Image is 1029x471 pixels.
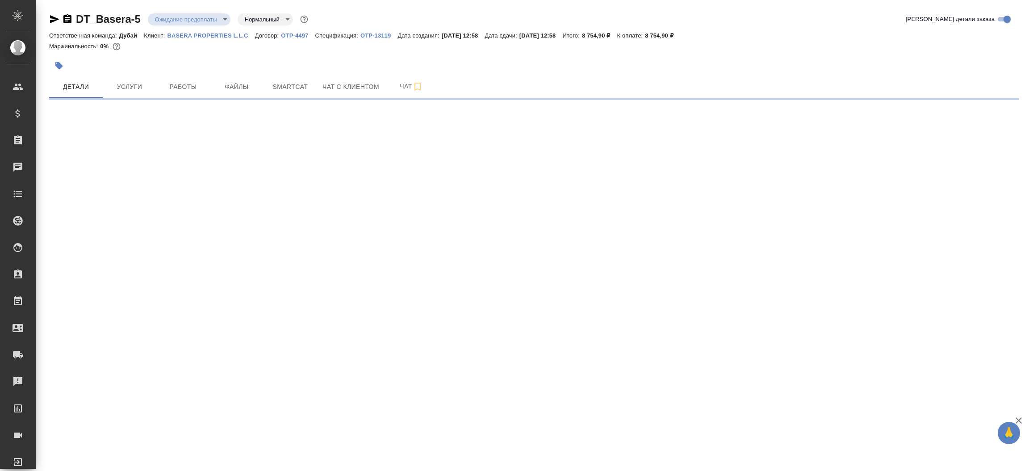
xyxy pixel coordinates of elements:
svg: Подписаться [412,81,423,92]
p: 0% [100,43,111,50]
a: BASERA PROPERTIES L.L.C [167,31,255,39]
a: DT_Basera-5 [76,13,141,25]
span: Детали [54,81,97,93]
p: Итого: [562,32,581,39]
p: Дата сдачи: [485,32,519,39]
span: Услуги [108,81,151,93]
p: OTP-13119 [360,32,397,39]
button: Доп статусы указывают на важность/срочность заказа [298,13,310,25]
span: Работы [162,81,205,93]
p: Спецификация: [315,32,360,39]
span: Чат [390,81,433,92]
p: BASERA PROPERTIES L.L.C [167,32,255,39]
button: Добавить тэг [49,56,69,76]
button: Нормальный [242,16,282,23]
p: Ответственная команда: [49,32,119,39]
span: Файлы [215,81,258,93]
button: Скопировать ссылку [62,14,73,25]
button: Скопировать ссылку для ЯМессенджера [49,14,60,25]
p: [DATE] 12:58 [442,32,485,39]
p: Маржинальность: [49,43,100,50]
button: 8338.00 RUB; [111,41,122,52]
span: [PERSON_NAME] детали заказа [906,15,995,24]
p: Договор: [255,32,281,39]
p: 8 754,90 ₽ [645,32,680,39]
p: [DATE] 12:58 [519,32,563,39]
button: Ожидание предоплаты [152,16,220,23]
div: Ожидание предоплаты [238,13,293,25]
span: 🙏 [1001,424,1016,442]
a: OTP-4497 [281,31,315,39]
span: Smartcat [269,81,312,93]
button: 🙏 [998,422,1020,444]
div: Ожидание предоплаты [148,13,230,25]
p: Дата создания: [397,32,441,39]
a: OTP-13119 [360,31,397,39]
p: 8 754,90 ₽ [582,32,617,39]
p: OTP-4497 [281,32,315,39]
p: Дубай [119,32,144,39]
p: К оплате: [617,32,645,39]
p: Клиент: [144,32,167,39]
span: Чат с клиентом [322,81,379,93]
